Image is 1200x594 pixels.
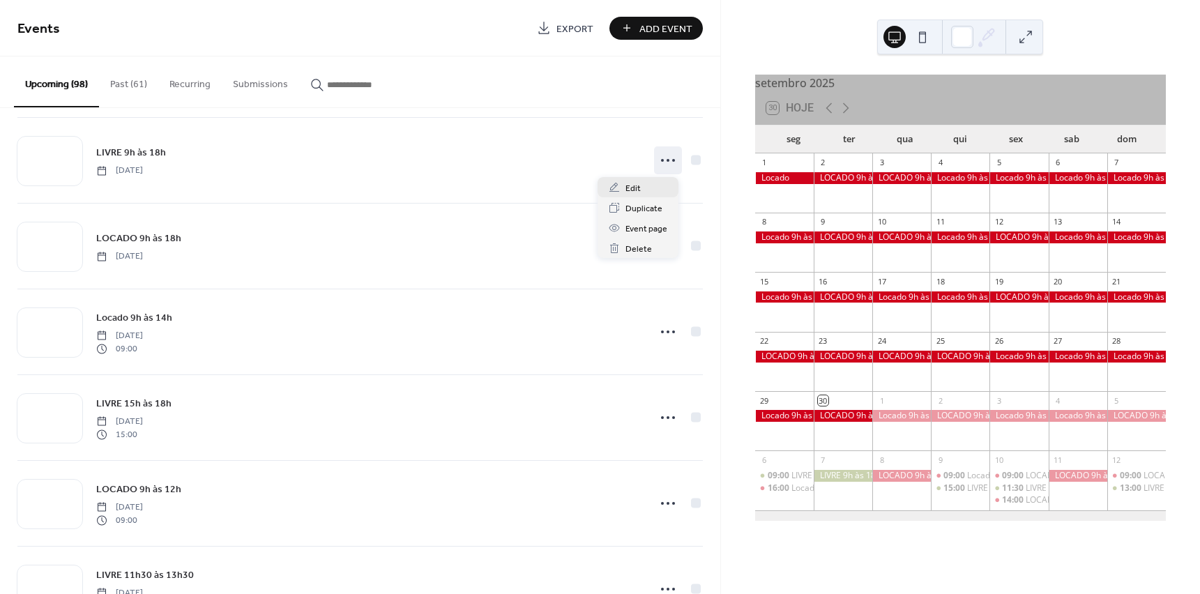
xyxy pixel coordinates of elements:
[759,217,770,227] div: 8
[1107,231,1166,243] div: Locado 9h às 18h
[935,276,945,287] div: 18
[1053,455,1063,465] div: 11
[994,395,1004,406] div: 3
[1120,470,1144,482] span: 09:00
[931,410,989,422] div: LOCADO 9h às 18h
[931,172,989,184] div: Locado 9h às 18h
[1099,125,1155,153] div: dom
[1107,291,1166,303] div: Locado 9h às 18h
[96,482,181,497] span: LOCADO 9h às 12h
[96,395,172,411] a: LIVRE 15h às 18h
[96,311,172,326] span: Locado 9h às 14h
[876,395,887,406] div: 1
[872,231,931,243] div: LOCADO 9h às 18h
[759,455,770,465] div: 6
[994,158,1004,168] div: 5
[1111,455,1122,465] div: 12
[1049,351,1107,363] div: Locado 9h às 18h
[989,410,1048,422] div: Locado 9h às 18h
[931,231,989,243] div: Locado 9h às 18h
[759,158,770,168] div: 1
[755,470,814,482] div: LIVRE 9h às 15h
[872,172,931,184] div: LOCADO 9h às 18h
[932,125,988,153] div: qui
[755,410,814,422] div: Locado 9h às 18h
[96,144,166,160] a: LIVRE 9h às 18h
[1044,125,1100,153] div: sab
[791,470,852,482] div: LIVRE 9h às 15h
[818,217,828,227] div: 9
[1111,395,1122,406] div: 5
[935,336,945,346] div: 25
[96,567,194,583] a: LIVRE 11h30 às 13h30
[967,482,1033,494] div: LIVRE 15h às 18h
[943,470,967,482] span: 09:00
[96,568,194,583] span: LIVRE 11h30 às 13h30
[935,395,945,406] div: 2
[1002,494,1026,506] span: 14:00
[96,397,172,411] span: LIVRE 15h às 18h
[989,470,1048,482] div: LOCADO 9h às 12h
[768,470,791,482] span: 09:00
[96,501,143,514] span: [DATE]
[1107,351,1166,363] div: Locado 9h às 18h
[99,56,158,106] button: Past (61)
[96,428,143,441] span: 15:00
[625,222,667,236] span: Event page
[814,410,872,422] div: LOCADO 9h às 18h
[1026,494,1104,506] div: LOCADO 14h às 18h
[14,56,99,107] button: Upcoming (98)
[755,351,814,363] div: LOCADO 9h às 18h
[766,125,822,153] div: seg
[814,172,872,184] div: LOCADO 9h às 18h
[158,56,222,106] button: Recurring
[876,217,887,227] div: 10
[96,416,143,428] span: [DATE]
[222,56,299,106] button: Submissions
[1107,482,1166,494] div: LIVRE 13h às 15h
[876,158,887,168] div: 3
[1111,276,1122,287] div: 21
[988,125,1044,153] div: sex
[17,15,60,43] span: Events
[989,172,1048,184] div: Locado 9h às 18h
[625,181,641,196] span: Edit
[931,291,989,303] div: Locado 9h às 18h
[755,482,814,494] div: Locado 16h às 18h
[989,351,1048,363] div: Locado 9h às 18h
[755,291,814,303] div: Locado 9h às 18h
[759,395,770,406] div: 29
[872,351,931,363] div: LOCADO 9h às 18h
[1049,231,1107,243] div: Locado 9h às 18h
[1049,470,1107,482] div: LOCADO 9h às 18h
[877,125,933,153] div: qua
[876,336,887,346] div: 24
[989,494,1048,506] div: LOCADO 14h às 18h
[967,470,1035,482] div: Locado 9h às 14h
[1107,410,1166,422] div: LOCADO 9h às 18h
[989,482,1048,494] div: LIVRE 11h30 às 13h30
[96,330,143,342] span: [DATE]
[935,455,945,465] div: 9
[96,310,172,326] a: Locado 9h às 14h
[96,146,166,160] span: LIVRE 9h às 18h
[755,231,814,243] div: Locado 9h às 18h
[556,22,593,36] span: Export
[1002,482,1026,494] span: 11:30
[609,17,703,40] button: Add Event
[814,291,872,303] div: LOCADO 9h às 18h
[818,158,828,168] div: 2
[1002,470,1026,482] span: 09:00
[96,230,181,246] a: LOCADO 9h às 18h
[791,482,864,494] div: Locado 16h às 18h
[639,22,692,36] span: Add Event
[1053,276,1063,287] div: 20
[96,481,181,497] a: LOCADO 9h às 12h
[1026,482,1111,494] div: LIVRE 11h30 às 13h30
[994,336,1004,346] div: 26
[755,75,1166,91] div: setembro 2025
[1026,470,1100,482] div: LOCADO 9h às 12h
[1049,291,1107,303] div: Locado 9h às 18h
[943,482,967,494] span: 15:00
